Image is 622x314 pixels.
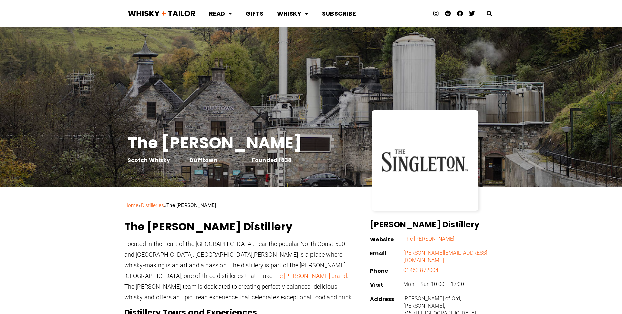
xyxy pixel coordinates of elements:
[272,272,347,279] a: The [PERSON_NAME] brand
[370,237,403,242] p: Website
[141,202,164,208] a: Distilleries
[403,236,454,242] a: The [PERSON_NAME]
[403,281,498,288] div: Mon – Sun 10:00 – 17:00
[239,5,270,22] a: Gifts
[370,297,403,302] p: Address
[370,251,403,256] p: Email
[370,219,501,230] h2: [PERSON_NAME] Distillery
[252,158,315,163] div: Founded 1838
[124,220,354,233] h2: The [PERSON_NAME] Distillery
[382,148,468,173] img: The Singleton - Logo - Distillery
[124,202,139,208] a: Home
[166,202,216,208] strong: The [PERSON_NAME]
[202,5,239,22] a: Read
[370,283,403,287] p: Visit
[190,156,217,164] a: Dufftown
[124,239,354,303] p: Located in the heart of the [GEOGRAPHIC_DATA], near the popular North Coast 500 and [GEOGRAPHIC_D...
[128,134,364,152] h1: The [PERSON_NAME]
[270,5,315,22] a: Whisky
[128,156,170,164] a: Scotch Whisky
[403,250,487,263] a: [PERSON_NAME][EMAIL_ADDRESS][DOMAIN_NAME]
[124,202,216,208] span: » »
[128,9,196,18] img: Whisky + Tailor Logo
[315,5,363,22] a: Subscribe
[370,269,403,273] p: Phone
[403,267,438,273] a: 01463 872004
